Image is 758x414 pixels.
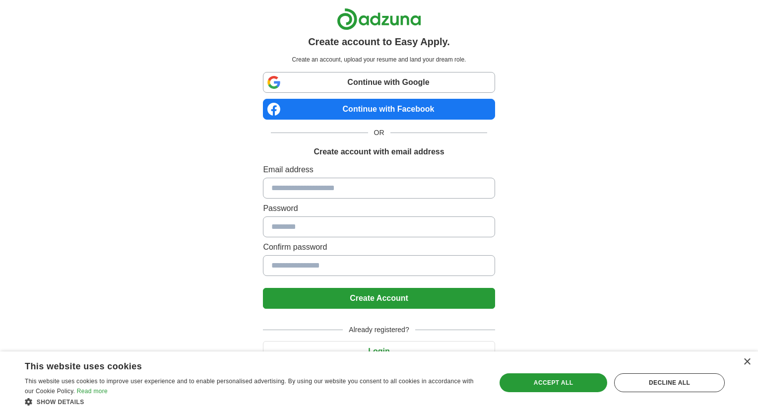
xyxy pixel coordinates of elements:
[25,397,482,407] div: Show details
[314,146,444,158] h1: Create account with email address
[263,347,495,355] a: Login
[37,399,84,406] span: Show details
[263,72,495,93] a: Continue with Google
[265,55,493,64] p: Create an account, upload your resume and land your dream role.
[368,128,390,138] span: OR
[263,164,495,176] label: Email address
[263,203,495,214] label: Password
[263,341,495,362] button: Login
[77,388,108,395] a: Read more, opens a new window
[25,357,457,372] div: This website uses cookies
[263,288,495,309] button: Create Account
[743,358,751,366] div: Close
[337,8,421,30] img: Adzuna logo
[343,325,415,335] span: Already registered?
[614,373,725,392] div: Decline all
[308,34,450,49] h1: Create account to Easy Apply.
[25,378,474,395] span: This website uses cookies to improve user experience and to enable personalised advertising. By u...
[263,241,495,253] label: Confirm password
[263,99,495,120] a: Continue with Facebook
[500,373,607,392] div: Accept all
